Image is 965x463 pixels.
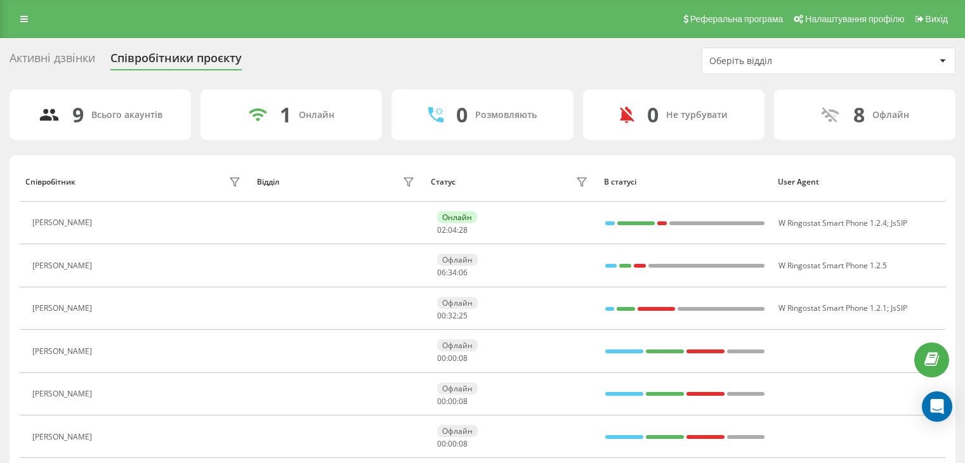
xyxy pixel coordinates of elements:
span: 08 [459,353,468,363]
span: 32 [448,310,457,321]
div: 0 [647,103,659,127]
div: Онлайн [437,211,477,223]
div: Open Intercom Messenger [922,391,952,422]
div: [PERSON_NAME] [32,261,95,270]
div: [PERSON_NAME] [32,433,95,441]
span: W Ringostat Smart Phone 1.2.5 [778,260,887,271]
div: Офлайн [437,339,478,351]
div: Статус [431,178,456,186]
span: 00 [437,310,446,321]
div: Відділ [257,178,279,186]
div: Всього акаунтів [91,110,162,121]
div: User Agent [778,178,940,186]
div: Розмовляють [475,110,537,121]
div: [PERSON_NAME] [32,218,95,227]
span: JsSIP [891,303,907,313]
span: 28 [459,225,468,235]
div: 9 [72,103,84,127]
div: В статусі [604,178,766,186]
div: : : [437,440,468,448]
div: : : [437,226,468,235]
span: 00 [437,438,446,449]
span: 00 [448,353,457,363]
div: Офлайн [437,297,478,309]
span: Вихід [926,14,948,24]
div: 8 [853,103,865,127]
span: 06 [459,267,468,278]
div: : : [437,397,468,406]
span: JsSIP [891,218,907,228]
div: Офлайн [872,110,909,121]
span: W Ringostat Smart Phone 1.2.1 [778,303,887,313]
div: Співробітник [25,178,75,186]
div: : : [437,268,468,277]
div: Оберіть відділ [709,56,861,67]
span: 00 [437,396,446,407]
div: Офлайн [437,382,478,395]
span: 02 [437,225,446,235]
div: Офлайн [437,254,478,266]
div: 0 [456,103,468,127]
span: 00 [437,353,446,363]
span: 08 [459,396,468,407]
div: : : [437,311,468,320]
div: 1 [280,103,291,127]
span: 34 [448,267,457,278]
div: : : [437,354,468,363]
div: Онлайн [299,110,334,121]
span: 00 [448,396,457,407]
div: Активні дзвінки [10,51,95,71]
div: Не турбувати [666,110,728,121]
div: [PERSON_NAME] [32,304,95,313]
span: 06 [437,267,446,278]
div: Співробітники проєкту [110,51,242,71]
span: W Ringostat Smart Phone 1.2.4 [778,218,887,228]
div: Офлайн [437,425,478,437]
div: [PERSON_NAME] [32,389,95,398]
span: 00 [448,438,457,449]
span: Реферальна програма [690,14,784,24]
span: Налаштування профілю [805,14,904,24]
div: [PERSON_NAME] [32,347,95,356]
span: 04 [448,225,457,235]
span: 08 [459,438,468,449]
span: 25 [459,310,468,321]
